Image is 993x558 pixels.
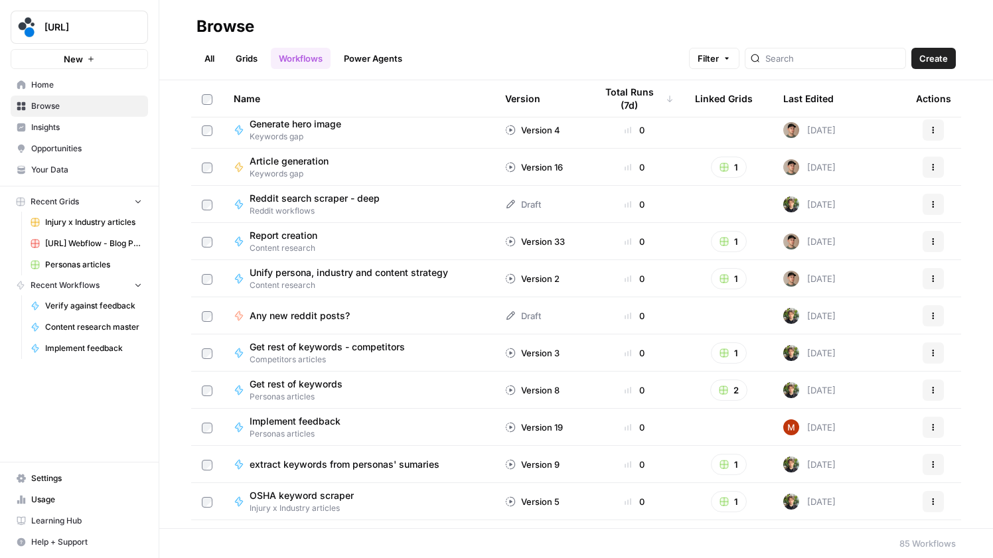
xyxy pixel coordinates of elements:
[783,234,799,249] img: bpsmmg7ns9rlz03fz0nd196eddmi
[25,316,148,338] a: Content research master
[234,80,484,117] div: Name
[505,80,540,117] div: Version
[783,234,836,249] div: [DATE]
[31,164,142,176] span: Your Data
[25,338,148,359] a: Implement feedback
[45,216,142,228] span: Injury x Industry articles
[250,309,350,322] span: Any new reddit posts?
[250,205,390,217] span: Reddit workflows
[783,159,836,175] div: [DATE]
[595,384,674,397] div: 0
[11,510,148,531] a: Learning Hub
[783,419,836,435] div: [DATE]
[595,495,674,508] div: 0
[250,489,354,502] span: OSHA keyword scraper
[31,494,142,506] span: Usage
[25,295,148,316] a: Verify against feedback
[234,415,484,440] a: Implement feedbackPersonas articles
[31,79,142,91] span: Home
[271,48,331,69] a: Workflows
[783,308,836,324] div: [DATE]
[765,52,900,65] input: Search
[783,419,799,435] img: vrw3c2i85bxreej33hwq2s6ci9t1
[31,100,142,112] span: Browse
[783,159,799,175] img: bpsmmg7ns9rlz03fz0nd196eddmi
[783,196,836,212] div: [DATE]
[698,52,719,65] span: Filter
[234,117,484,143] a: Generate hero imageKeywords gap
[31,472,142,484] span: Settings
[234,192,484,217] a: Reddit search scraper - deepReddit workflows
[25,254,148,275] a: Personas articles
[783,196,799,212] img: s6gu7g536aa92dsqocx7pqvq9a9o
[250,458,439,471] span: extract keywords from personas' sumaries
[505,309,541,322] div: Draft
[11,489,148,510] a: Usage
[595,198,674,211] div: 0
[11,531,148,553] button: Help + Support
[783,345,836,361] div: [DATE]
[505,272,560,285] div: Version 2
[595,421,674,434] div: 0
[45,300,142,312] span: Verify against feedback
[234,378,484,403] a: Get rest of keywordsPersonas articles
[505,346,560,360] div: Version 3
[31,279,100,291] span: Recent Workflows
[783,382,799,398] img: s6gu7g536aa92dsqocx7pqvq9a9o
[505,235,565,248] div: Version 33
[919,52,948,65] span: Create
[250,192,380,205] span: Reddit search scraper - deep
[31,515,142,527] span: Learning Hub
[783,271,836,287] div: [DATE]
[234,309,484,322] a: Any new reddit posts?
[25,212,148,233] a: Injury x Industry articles
[11,74,148,96] a: Home
[783,308,799,324] img: s6gu7g536aa92dsqocx7pqvq9a9o
[250,279,459,291] span: Content research
[234,489,484,514] a: OSHA keyword scraperInjury x Industry articles
[595,346,674,360] div: 0
[783,494,799,510] img: s6gu7g536aa92dsqocx7pqvq9a9o
[45,259,142,271] span: Personas articles
[783,271,799,287] img: bpsmmg7ns9rlz03fz0nd196eddmi
[595,123,674,137] div: 0
[711,454,747,475] button: 1
[45,342,142,354] span: Implement feedback
[196,16,254,37] div: Browse
[595,309,674,322] div: 0
[505,495,560,508] div: Version 5
[595,80,674,117] div: Total Runs (7d)
[505,161,563,174] div: Version 16
[250,155,329,168] span: Article generation
[710,380,747,401] button: 2
[234,458,484,471] a: extract keywords from personas' sumaries
[250,428,351,440] span: Personas articles
[505,384,560,397] div: Version 8
[234,155,484,180] a: Article generationKeywords gap
[783,456,799,472] img: s6gu7g536aa92dsqocx7pqvq9a9o
[783,382,836,398] div: [DATE]
[250,266,448,279] span: Unify persona, industry and content strategy
[689,48,739,69] button: Filter
[711,231,747,252] button: 1
[899,537,956,550] div: 85 Workflows
[11,138,148,159] a: Opportunities
[11,468,148,489] a: Settings
[250,502,364,514] span: Injury x Industry articles
[11,159,148,180] a: Your Data
[916,80,951,117] div: Actions
[711,157,747,178] button: 1
[505,198,541,211] div: Draft
[234,266,484,291] a: Unify persona, industry and content strategyContent research
[250,242,328,254] span: Content research
[505,123,560,137] div: Version 4
[336,48,410,69] a: Power Agents
[31,536,142,548] span: Help + Support
[250,391,353,403] span: Personas articles
[505,458,560,471] div: Version 9
[45,238,142,249] span: [URL] Webflow - Blog Posts Refresh
[11,49,148,69] button: New
[11,192,148,212] button: Recent Grids
[196,48,222,69] a: All
[711,342,747,364] button: 1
